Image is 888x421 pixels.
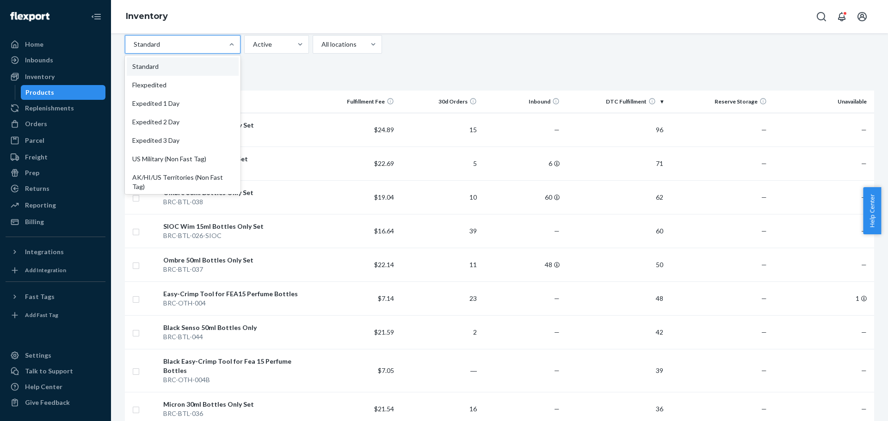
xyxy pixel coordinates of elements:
[25,311,58,319] div: Add Fast Tag
[398,180,481,214] td: 10
[374,328,394,336] span: $21.59
[374,126,394,134] span: $24.89
[398,315,481,349] td: 2
[771,281,874,315] td: 1
[118,3,175,30] ol: breadcrumbs
[6,116,105,131] a: Orders
[861,227,867,235] span: —
[163,197,311,207] div: BRC-BTL-038
[861,261,867,268] span: —
[861,405,867,413] span: —
[481,180,563,214] td: 60
[761,159,767,167] span: —
[563,91,667,113] th: DTC Fulfillment
[853,7,871,26] button: Open account menu
[163,332,311,342] div: BRC-BTL-044
[481,146,563,180] td: 6
[6,181,105,196] a: Returns
[6,214,105,229] a: Billing
[163,409,311,418] div: BRC-BTL-036
[761,405,767,413] span: —
[374,193,394,201] span: $19.04
[127,57,239,76] div: Standard
[25,266,66,274] div: Add Integration
[25,168,39,177] div: Prep
[398,113,481,146] td: 15
[6,289,105,304] button: Fast Tags
[25,72,55,81] div: Inventory
[563,214,667,248] td: 60
[163,323,311,332] div: Black Senso 50ml Bottles Only
[6,395,105,410] button: Give Feedback
[861,159,867,167] span: —
[761,328,767,336] span: —
[761,294,767,302] span: —
[861,193,867,201] span: —
[25,351,51,360] div: Settings
[863,187,881,234] button: Help Center
[127,131,239,150] div: Expedited 3 Day
[163,265,311,274] div: BRC-BTL-037
[554,366,560,374] span: —
[25,104,74,113] div: Replenishments
[398,349,481,392] td: ―
[563,248,667,281] td: 50
[481,248,563,281] td: 48
[398,281,481,315] td: 23
[6,244,105,259] button: Integrations
[25,366,73,376] div: Talk to Support
[25,217,44,226] div: Billing
[6,37,105,52] a: Home
[832,7,851,26] button: Open notifications
[563,281,667,315] td: 48
[25,119,47,128] div: Orders
[861,366,867,374] span: —
[163,375,311,384] div: BRC-OTH-004B
[127,113,239,131] div: Expedited 2 Day
[378,366,394,374] span: $7.05
[25,153,48,162] div: Freight
[21,85,106,100] a: Products
[127,150,239,168] div: US Military (Non Fast Tag)
[6,263,105,278] a: Add Integration
[554,294,560,302] span: —
[761,366,767,374] span: —
[163,357,311,375] div: Black Easy-Crimp Tool for Fea 15 Perfume Bottles
[6,69,105,84] a: Inventory
[6,101,105,116] a: Replenishments
[6,379,105,394] a: Help Center
[563,180,667,214] td: 62
[398,146,481,180] td: 5
[667,91,771,113] th: Reserve Storage
[812,7,831,26] button: Open Search Box
[563,315,667,349] td: 42
[6,348,105,363] a: Settings
[25,382,62,391] div: Help Center
[6,133,105,148] a: Parcel
[554,328,560,336] span: —
[127,76,239,94] div: Flexpedited
[25,40,43,49] div: Home
[6,364,105,378] a: Talk to Support
[563,113,667,146] td: 96
[554,126,560,134] span: —
[861,126,867,134] span: —
[6,150,105,165] a: Freight
[761,126,767,134] span: —
[6,308,105,323] a: Add Fast Tag
[761,193,767,201] span: —
[25,136,44,145] div: Parcel
[126,11,168,21] a: Inventory
[25,201,56,210] div: Reporting
[374,405,394,413] span: $21.54
[163,289,311,299] div: Easy-Crimp Tool for FEA15 Perfume Bottles
[25,398,70,407] div: Give Feedback
[127,94,239,113] div: Expedited 1 Day
[25,88,54,97] div: Products
[374,227,394,235] span: $16.64
[771,91,874,113] th: Unavailable
[315,91,398,113] th: Fulfillment Fee
[6,198,105,213] a: Reporting
[761,227,767,235] span: —
[554,405,560,413] span: —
